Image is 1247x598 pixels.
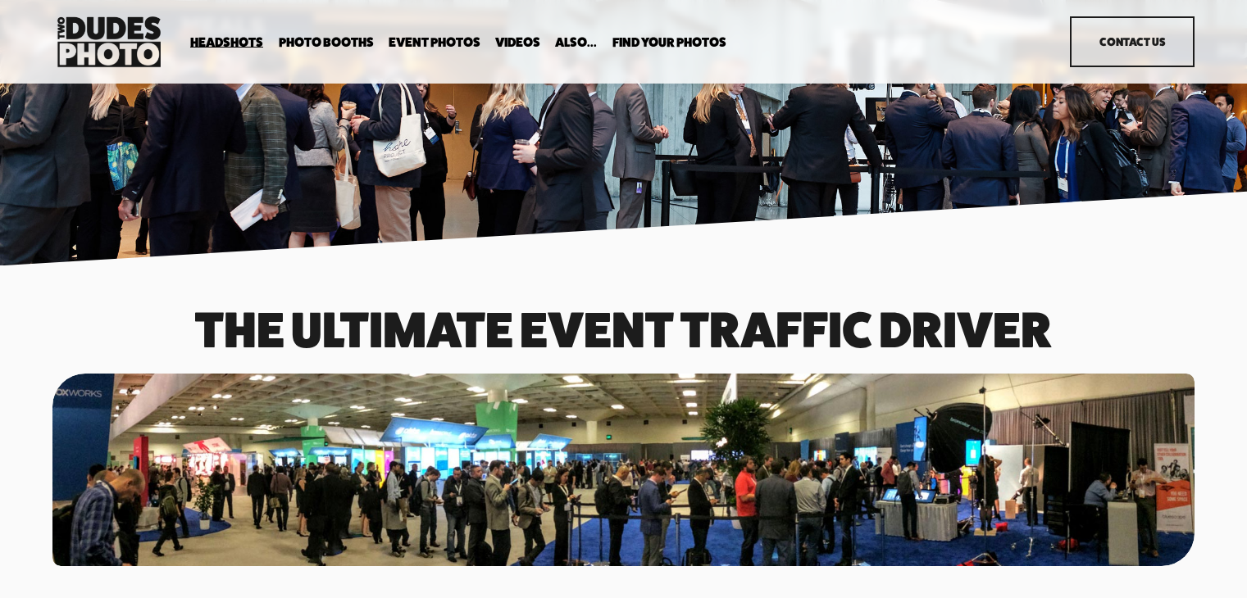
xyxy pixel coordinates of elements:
[389,34,480,50] a: Event Photos
[1070,16,1195,67] a: Contact Us
[612,34,726,50] a: folder dropdown
[190,34,263,50] a: folder dropdown
[612,36,726,49] span: Find Your Photos
[555,34,597,50] a: folder dropdown
[190,36,263,49] span: Headshots
[52,12,166,71] img: Two Dudes Photo | Headshots, Portraits &amp; Photo Booths
[279,36,374,49] span: Photo Booths
[279,34,374,50] a: folder dropdown
[555,36,597,49] span: Also...
[495,34,540,50] a: Videos
[52,306,1195,351] h1: The Ultimate event traffic driver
